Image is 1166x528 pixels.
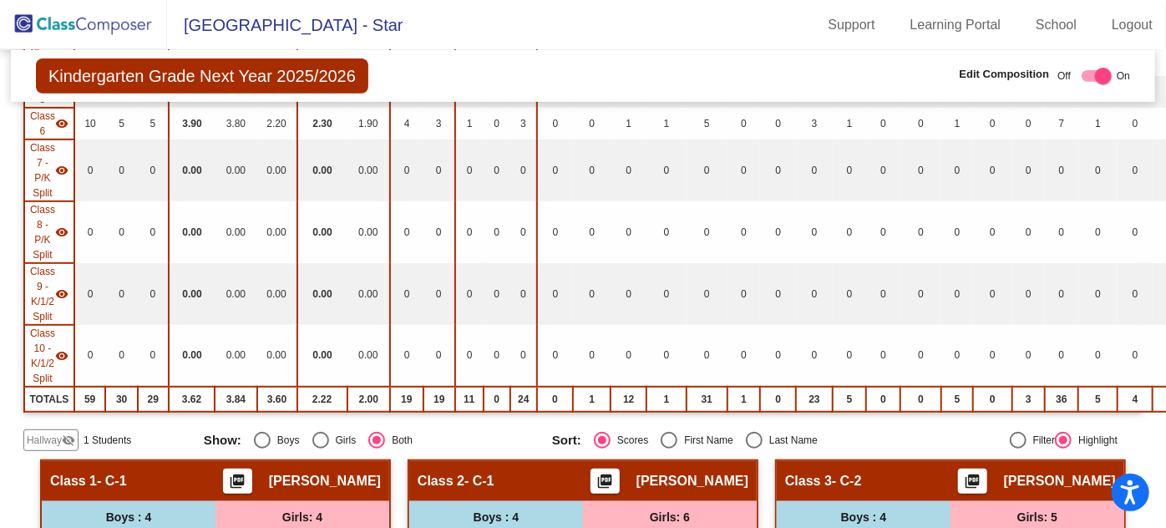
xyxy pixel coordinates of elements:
td: 0 [105,263,138,325]
td: 1 [1078,108,1118,140]
td: 0.00 [257,263,297,325]
mat-radio-group: Select an option [204,432,540,449]
span: Class 7 - P/K Split [30,140,55,201]
td: 0 [1118,140,1153,201]
td: 0 [611,201,646,263]
td: 0 [423,140,455,201]
td: 3.60 [257,387,297,412]
mat-icon: visibility [55,117,68,130]
td: 0.00 [297,201,347,263]
td: 0 [941,201,973,263]
td: 0 [74,201,105,263]
td: 0 [537,140,574,201]
td: 0 [611,325,646,387]
td: 2.30 [297,108,347,140]
button: Print Students Details [958,469,987,494]
td: 0 [973,140,1011,201]
td: 0.00 [347,140,390,201]
td: TOTALS [24,387,74,412]
span: Sort: [552,433,581,448]
div: Girls [329,433,357,448]
mat-icon: visibility [55,164,68,177]
td: 0 [537,201,574,263]
mat-icon: picture_as_pdf [227,473,247,496]
td: 0 [537,387,574,412]
td: 0 [973,201,1011,263]
td: 3.80 [215,108,256,140]
td: 0.00 [257,201,297,263]
td: 0 [687,263,727,325]
td: 0 [646,201,687,263]
td: 3 [423,108,455,140]
span: - C-1 [97,473,127,490]
td: 0 [1078,325,1118,387]
td: 0 [390,201,423,263]
span: Show: [204,433,241,448]
td: 0 [796,140,833,201]
td: 1.90 [347,108,390,140]
td: 0 [423,263,455,325]
span: Kindergarten Grade Next Year 2025/2026 [36,58,368,94]
span: Class 6 [30,109,55,139]
td: 0 [423,201,455,263]
button: Print Students Details [591,469,620,494]
td: 0 [74,325,105,387]
td: 1 [833,108,866,140]
td: 0 [455,263,484,325]
span: Class 9 - K/1/2 Split [30,264,55,324]
td: 0 [760,263,796,325]
td: 0 [941,325,973,387]
td: 0.00 [347,201,390,263]
mat-icon: visibility_off [62,434,75,447]
td: Angie Lay - STEP - Life Skills [24,263,74,325]
td: 0 [1118,201,1153,263]
td: 0 [1045,325,1078,387]
td: 0 [455,201,484,263]
span: Hallway [27,433,62,448]
td: 0 [760,387,796,412]
td: 3 [510,108,537,140]
td: 0 [484,201,511,263]
td: 0 [727,263,761,325]
td: 0 [1118,263,1153,325]
div: First Name [677,433,733,448]
td: 0 [833,201,866,263]
td: 0 [900,387,941,412]
td: 0 [105,140,138,201]
td: 0.00 [257,325,297,387]
td: 0 [900,140,941,201]
td: 7 [1045,108,1078,140]
span: [PERSON_NAME] [636,473,748,490]
span: Class 8 - P/K Split [30,202,55,262]
td: 0 [646,140,687,201]
td: 23 [796,387,833,412]
td: 0.00 [169,201,215,263]
td: 0 [573,108,611,140]
td: 0 [1118,108,1153,140]
td: 0 [74,140,105,201]
td: 0 [796,263,833,325]
td: 2.22 [297,387,347,412]
span: Off [1057,69,1071,84]
td: 0 [390,140,423,201]
td: 1 [611,108,646,140]
td: 0 [573,325,611,387]
button: Print Students Details [223,469,252,494]
td: 0 [484,263,511,325]
td: 0.00 [215,201,256,263]
div: Scores [611,433,648,448]
span: [GEOGRAPHIC_DATA] - Star [167,12,403,38]
td: 0 [833,140,866,201]
td: 0 [484,108,511,140]
td: 0 [1012,201,1046,263]
mat-icon: picture_as_pdf [595,473,615,496]
td: 4 [390,108,423,140]
a: Support [815,12,889,38]
td: 0.00 [169,140,215,201]
td: 36 [1045,387,1078,412]
td: 5 [1078,387,1118,412]
td: 0 [900,108,941,140]
td: 0 [1045,201,1078,263]
td: 0.00 [297,325,347,387]
td: 0 [138,201,169,263]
